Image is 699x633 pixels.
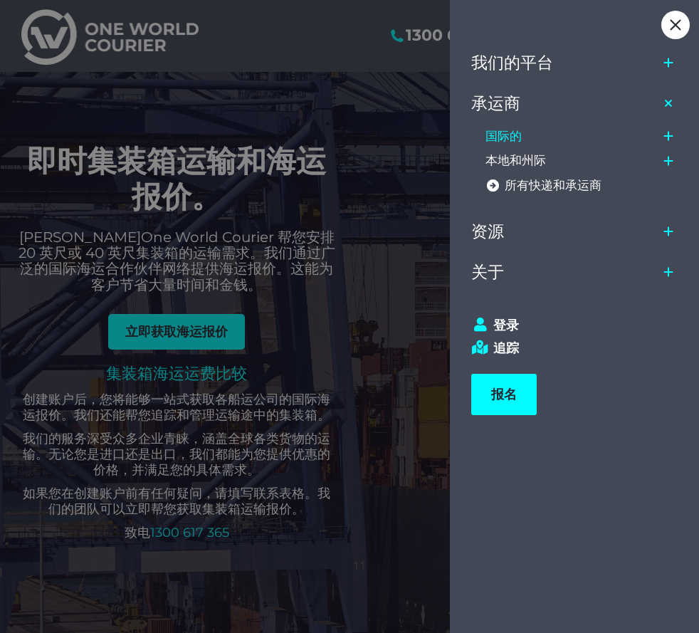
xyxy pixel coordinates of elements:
a: 资源 [471,211,658,252]
font: 追踪 [493,340,519,356]
font: 承运商 [471,93,520,113]
a: 承运商 [471,83,658,124]
font: 国际的 [485,129,522,143]
font: 所有快递和承运商 [505,178,601,192]
font: 本地和州际 [485,153,546,167]
div: 关闭 [661,11,690,39]
a: 国际的 [485,124,658,149]
a: 所有快递和承运商 [485,173,679,198]
a: 报名 [471,374,537,415]
a: 登录 [471,318,665,333]
font: 资源 [471,221,504,241]
font: 我们的平台 [471,53,553,73]
a: 我们的平台 [471,43,658,83]
a: 追踪 [471,340,665,356]
a: 本地和州际 [485,148,658,173]
font: 关于 [471,262,504,282]
font: 登录 [493,318,519,333]
font: 报名 [491,387,517,402]
a: 关于 [471,252,658,293]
